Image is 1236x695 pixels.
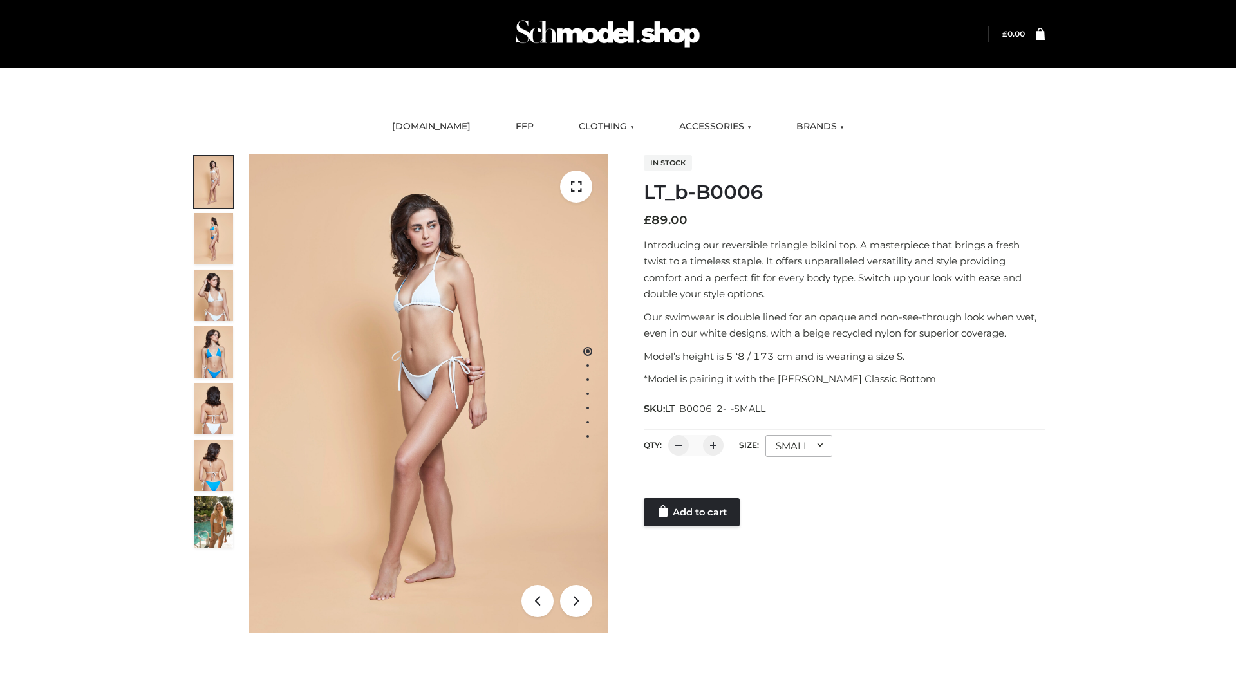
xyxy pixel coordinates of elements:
[644,401,767,416] span: SKU:
[569,113,644,141] a: CLOTHING
[382,113,480,141] a: [DOMAIN_NAME]
[765,435,832,457] div: SMALL
[644,237,1045,302] p: Introducing our reversible triangle bikini top. A masterpiece that brings a fresh twist to a time...
[644,440,662,450] label: QTY:
[1002,29,1025,39] a: £0.00
[511,8,704,59] img: Schmodel Admin 964
[665,403,765,414] span: LT_B0006_2-_-SMALL
[194,496,233,548] img: Arieltop_CloudNine_AzureSky2.jpg
[1002,29,1007,39] span: £
[194,270,233,321] img: ArielClassicBikiniTop_CloudNine_AzureSky_OW114ECO_3-scaled.jpg
[194,440,233,491] img: ArielClassicBikiniTop_CloudNine_AzureSky_OW114ECO_8-scaled.jpg
[194,326,233,378] img: ArielClassicBikiniTop_CloudNine_AzureSky_OW114ECO_4-scaled.jpg
[644,498,740,526] a: Add to cart
[644,181,1045,204] h1: LT_b-B0006
[644,371,1045,387] p: *Model is pairing it with the [PERSON_NAME] Classic Bottom
[787,113,854,141] a: BRANDS
[644,348,1045,365] p: Model’s height is 5 ‘8 / 173 cm and is wearing a size S.
[644,309,1045,342] p: Our swimwear is double lined for an opaque and non-see-through look when wet, even in our white d...
[669,113,761,141] a: ACCESSORIES
[644,213,688,227] bdi: 89.00
[644,213,651,227] span: £
[194,213,233,264] img: ArielClassicBikiniTop_CloudNine_AzureSky_OW114ECO_2-scaled.jpg
[506,113,543,141] a: FFP
[739,440,759,450] label: Size:
[1002,29,1025,39] bdi: 0.00
[249,154,608,633] img: ArielClassicBikiniTop_CloudNine_AzureSky_OW114ECO_1
[194,383,233,434] img: ArielClassicBikiniTop_CloudNine_AzureSky_OW114ECO_7-scaled.jpg
[194,156,233,208] img: ArielClassicBikiniTop_CloudNine_AzureSky_OW114ECO_1-scaled.jpg
[644,155,692,171] span: In stock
